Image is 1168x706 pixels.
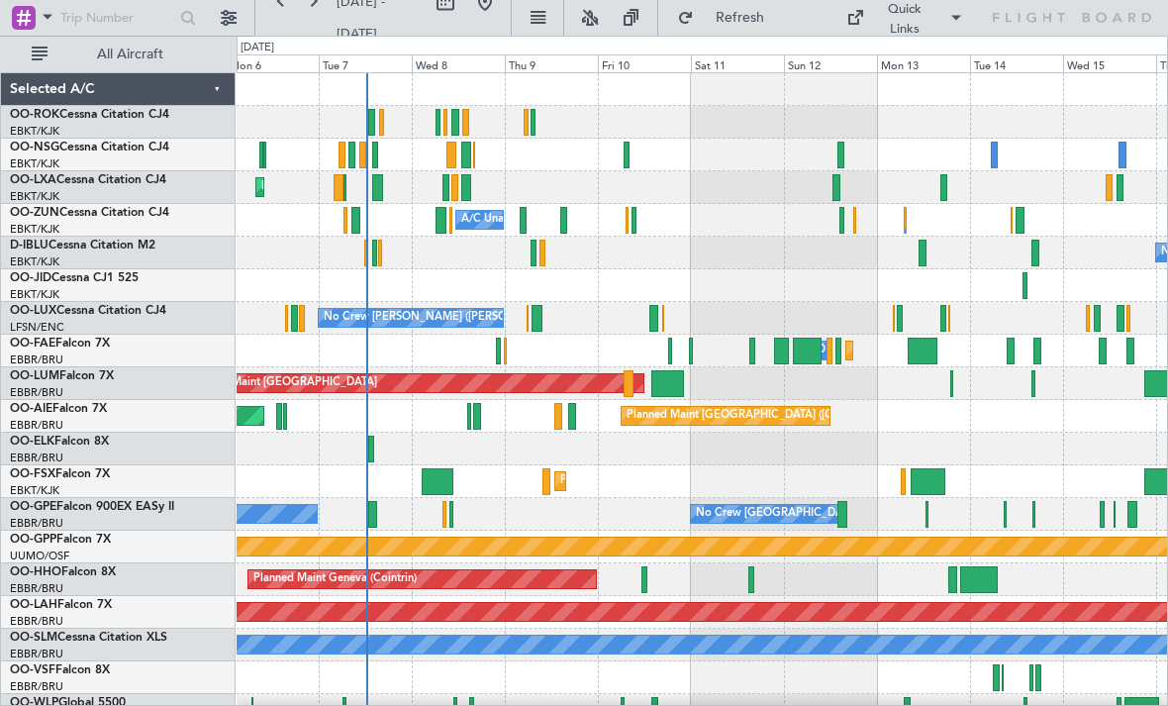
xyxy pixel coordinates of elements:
span: OO-LXA [10,174,56,186]
div: Fri 10 [598,54,691,72]
div: Sun 12 [784,54,877,72]
span: OO-LAH [10,599,57,611]
input: Trip Number [60,3,174,33]
div: Planned Maint Kortrijk-[GEOGRAPHIC_DATA] [261,172,492,202]
a: OO-JIDCessna CJ1 525 [10,272,139,284]
a: EBBR/BRU [10,385,63,400]
span: OO-ZUN [10,207,59,219]
div: [DATE] [241,40,274,56]
span: All Aircraft [51,48,209,61]
a: OO-FSXFalcon 7X [10,468,110,480]
a: OO-AIEFalcon 7X [10,403,107,415]
span: D-IBLU [10,240,49,252]
button: All Aircraft [22,39,215,70]
span: OO-GPE [10,501,56,513]
a: EBBR/BRU [10,647,63,661]
a: OO-ZUNCessna Citation CJ4 [10,207,169,219]
div: Planned Maint Geneva (Cointrin) [253,564,417,594]
a: EBBR/BRU [10,353,63,367]
span: OO-VSF [10,664,55,676]
span: OO-GPP [10,534,56,546]
div: Tue 7 [319,54,412,72]
a: OO-SLMCessna Citation XLS [10,632,167,644]
span: OO-LUM [10,370,59,382]
span: OO-SLM [10,632,57,644]
a: EBBR/BRU [10,451,63,465]
div: Mon 13 [877,54,970,72]
a: EBKT/KJK [10,483,59,498]
a: OO-GPEFalcon 900EX EASy II [10,501,174,513]
span: OO-FSX [10,468,55,480]
div: Planned Maint [GEOGRAPHIC_DATA] ([GEOGRAPHIC_DATA]) [627,401,938,431]
span: OO-AIE [10,403,52,415]
a: OO-HHOFalcon 8X [10,566,116,578]
a: EBKT/KJK [10,124,59,139]
div: Mon 6 [226,54,319,72]
a: OO-ELKFalcon 8X [10,436,109,448]
a: EBKT/KJK [10,222,59,237]
div: Tue 14 [970,54,1063,72]
a: OO-GPPFalcon 7X [10,534,111,546]
a: EBKT/KJK [10,156,59,171]
div: Wed 8 [412,54,505,72]
a: D-IBLUCessna Citation M2 [10,240,155,252]
span: OO-LUX [10,305,56,317]
a: OO-VSFFalcon 8X [10,664,110,676]
a: EBBR/BRU [10,679,63,694]
a: EBBR/BRU [10,614,63,629]
div: AOG Maint [GEOGRAPHIC_DATA] [203,368,377,398]
a: EBKT/KJK [10,254,59,269]
a: EBBR/BRU [10,581,63,596]
div: Wed 15 [1063,54,1156,72]
div: Planned Maint Kortrijk-[GEOGRAPHIC_DATA] [560,466,791,496]
a: EBBR/BRU [10,516,63,531]
span: OO-FAE [10,338,55,350]
a: EBKT/KJK [10,189,59,204]
div: A/C Unavailable [GEOGRAPHIC_DATA]-[GEOGRAPHIC_DATA] [461,205,777,235]
a: OO-NSGCessna Citation CJ4 [10,142,169,153]
a: UUMO/OSF [10,549,69,563]
span: OO-ROK [10,109,59,121]
div: No Crew [PERSON_NAME] ([PERSON_NAME]) [324,303,561,333]
div: Planned Maint Melsbroek Air Base [851,336,1024,365]
a: LFSN/ENC [10,320,64,335]
div: Sat 11 [691,54,784,72]
span: OO-HHO [10,566,61,578]
span: Refresh [698,11,781,25]
span: OO-JID [10,272,51,284]
a: OO-FAEFalcon 7X [10,338,110,350]
span: OO-ELK [10,436,54,448]
a: OO-LUXCessna Citation CJ4 [10,305,166,317]
a: OO-LUMFalcon 7X [10,370,114,382]
a: EBKT/KJK [10,287,59,302]
div: Thu 9 [505,54,598,72]
a: OO-ROKCessna Citation CJ4 [10,109,169,121]
a: EBBR/BRU [10,418,63,433]
div: No Crew [GEOGRAPHIC_DATA] ([GEOGRAPHIC_DATA] National) [696,499,1027,529]
span: OO-NSG [10,142,59,153]
a: OO-LAHFalcon 7X [10,599,112,611]
button: Refresh [668,2,787,34]
button: Quick Links [836,2,973,34]
a: OO-LXACessna Citation CJ4 [10,174,166,186]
